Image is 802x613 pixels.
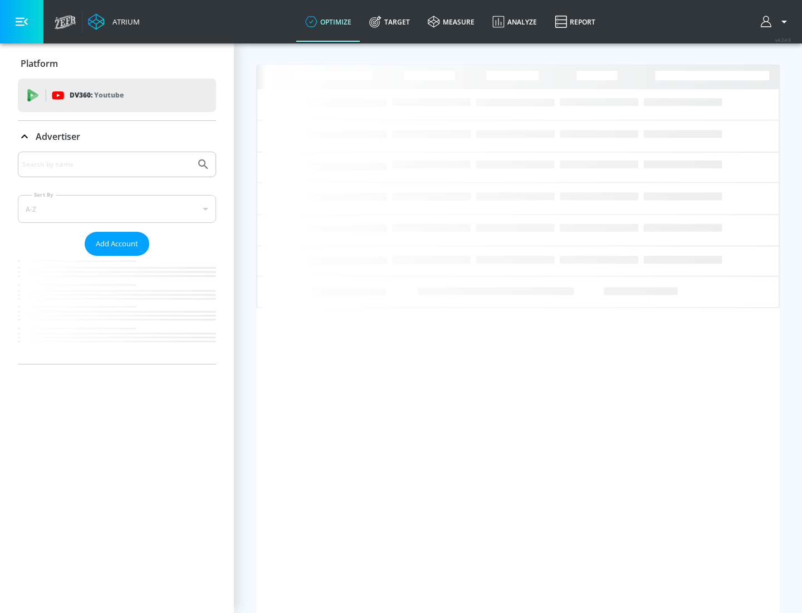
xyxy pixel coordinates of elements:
span: v 4.24.0 [775,37,791,43]
div: Advertiser [18,152,216,364]
p: Youtube [94,89,124,101]
label: Sort By [32,191,56,198]
a: Target [360,2,419,42]
a: measure [419,2,483,42]
span: Add Account [96,237,138,250]
div: Platform [18,48,216,79]
a: Atrium [88,13,140,30]
a: Report [546,2,604,42]
nav: list of Advertiser [18,256,216,364]
div: Atrium [108,17,140,27]
a: optimize [296,2,360,42]
div: Advertiser [18,121,216,152]
button: Add Account [85,232,149,256]
a: Analyze [483,2,546,42]
p: DV360: [70,89,124,101]
div: A-Z [18,195,216,223]
input: Search by name [22,157,191,172]
p: Platform [21,57,58,70]
div: DV360: Youtube [18,79,216,112]
p: Advertiser [36,130,80,143]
